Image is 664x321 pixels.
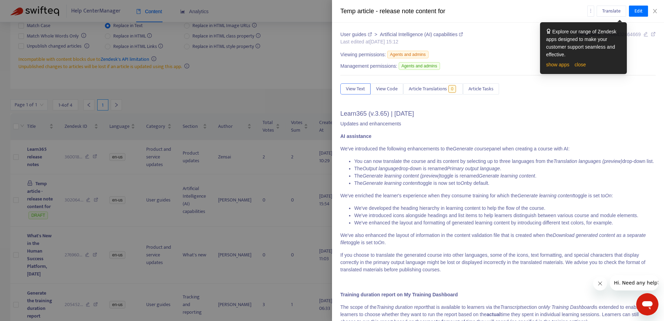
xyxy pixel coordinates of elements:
li: The toggle is now set to by default. [354,180,656,187]
em: Generate learning content [363,180,419,186]
em: Translation languages (preview) [554,158,622,164]
button: Close [650,8,660,15]
p: We've also enhanced the layout of information in the content validation file that is created when... [340,232,656,246]
strong: actual [487,312,500,317]
span: close [652,8,658,14]
span: Viewing permissions: [340,51,386,58]
em: Training duration report [376,304,426,310]
span: Article Tasks [468,85,493,93]
em: Download generated content as a separate file [340,232,646,245]
em: On [605,193,612,198]
em: Transcript [500,304,521,310]
div: Temp article - release note content for [340,7,587,16]
em: On [460,180,467,186]
button: View Code [371,83,403,94]
span: Management permissions: [340,63,397,70]
button: View Text [340,83,371,94]
a: show apps [546,62,570,67]
div: Explore our range of Zendesk apps designed to make your customer support seamless and effective. [546,28,621,58]
p: If you choose to translate the generated course into other languages, some of the icons, text for... [340,252,656,273]
em: Output language [363,166,399,171]
span: Agents and admins [399,62,440,70]
strong: Training duration report on My Training Dashboard [340,292,458,297]
a: Artificial Intelligence (AI) capabilities [380,32,463,37]
em: Generate learning content (preview) [363,173,440,179]
span: more [588,8,593,13]
li: The drop-down is renamed . [354,165,656,172]
iframe: Button to launch messaging window [636,293,658,315]
div: > [340,31,463,38]
li: We've enhanced the layout and formatting of generated learning content by introducing different t... [354,219,656,227]
button: Translate [597,6,626,17]
li: You can now translate the course and its content by selecting up to three languages from the drop... [354,158,656,165]
a: close [574,62,586,67]
a: User guides [340,32,373,37]
p: We've introduced the following enhancements to the panel when creating a course with AI: [340,145,656,153]
li: The toggle is renamed . [354,172,656,180]
span: Agents and admins [387,51,429,58]
span: View Code [376,85,398,93]
span: Edit [634,7,642,15]
span: Hi. Need any help? [4,5,50,10]
button: more [587,6,594,17]
iframe: Message from company [610,275,658,290]
p: Updates and enhancements [340,120,656,127]
strong: AI assistance [340,133,372,139]
em: On [378,240,384,245]
span: Article Translations [409,85,447,93]
div: Last edited at [DATE] 15:12 [340,38,463,46]
em: Generate learning content [479,173,535,179]
button: Article Translations0 [403,83,463,94]
p: We've enriched the learner's experience when they consume training for which the toggle is set to : [340,192,656,199]
h3: Learn365 (v.3.65) | [DATE] [340,110,656,118]
span: 0 [448,85,456,93]
em: Generate learning content [517,193,574,198]
em: Primary output language [447,166,500,171]
li: We've developed the heading hierarchy in learning content to help the flow of the course. [354,205,656,212]
em: My Training Dashboard [544,304,594,310]
span: View Text [346,85,365,93]
button: Article Tasks [463,83,499,94]
iframe: Close message [593,277,607,290]
li: We've introduced icons alongside headings and list items to help learners distinguish between var... [354,212,656,219]
span: Translate [602,7,621,15]
em: Generate course [453,146,489,151]
button: Edit [629,6,648,17]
